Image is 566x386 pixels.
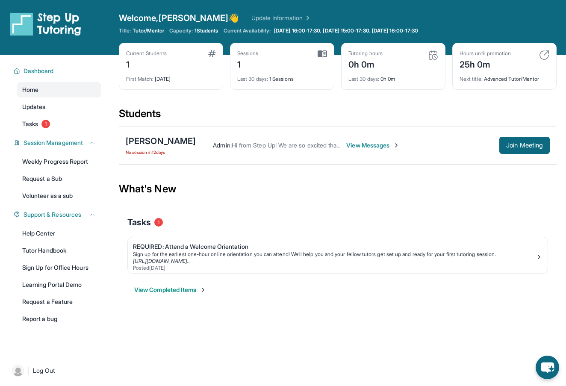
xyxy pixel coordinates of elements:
[499,137,550,154] button: Join Meeting
[17,260,101,275] a: Sign Up for Office Hours
[460,76,483,82] span: Next title :
[126,50,167,57] div: Current Students
[126,71,216,83] div: [DATE]
[126,76,153,82] span: First Match :
[272,27,420,34] a: [DATE] 16:00-17:30, [DATE] 15:00-17:30, [DATE] 16:00-17:30
[17,311,101,327] a: Report a bug
[17,277,101,292] a: Learning Portal Demo
[460,71,549,83] div: Advanced Tutor/Mentor
[506,143,543,148] span: Join Meeting
[208,50,216,57] img: card
[20,210,96,219] button: Support & Resources
[119,12,239,24] span: Welcome, [PERSON_NAME] 👋
[17,243,101,258] a: Tutor Handbook
[318,50,327,58] img: card
[126,149,196,156] span: No session in 12 days
[346,141,400,150] span: View Messages
[17,226,101,241] a: Help Center
[251,14,311,22] a: Update Information
[22,120,38,128] span: Tasks
[195,27,218,34] span: 1 Students
[237,50,259,57] div: Sessions
[539,50,549,60] img: card
[126,57,167,71] div: 1
[17,294,101,309] a: Request a Feature
[127,216,151,228] span: Tasks
[17,171,101,186] a: Request a Sub
[348,50,383,57] div: Tutoring hours
[536,356,559,379] button: chat-button
[134,286,206,294] button: View Completed Items
[119,170,557,208] div: What's New
[126,135,196,147] div: [PERSON_NAME]
[17,99,101,115] a: Updates
[41,120,50,128] span: 1
[33,366,55,375] span: Log Out
[24,210,81,219] span: Support & Resources
[17,154,101,169] a: Weekly Progress Report
[24,67,54,75] span: Dashboard
[428,50,438,60] img: card
[128,237,548,273] a: REQUIRED: Attend a Welcome OrientationSign up for the earliest one-hour online orientation you ca...
[133,265,536,271] div: Posted [DATE]
[393,142,400,149] img: Chevron-Right
[460,50,511,57] div: Hours until promotion
[237,57,259,71] div: 1
[348,71,438,83] div: 0h 0m
[17,188,101,203] a: Volunteer as a sub
[10,12,81,36] img: logo
[17,116,101,132] a: Tasks1
[224,27,271,34] span: Current Availability:
[133,27,164,34] span: Tutor/Mentor
[169,27,193,34] span: Capacity:
[133,242,536,251] div: REQUIRED: Attend a Welcome Orientation
[237,76,268,82] span: Last 30 days :
[20,138,96,147] button: Session Management
[133,258,190,264] a: [URL][DOMAIN_NAME]..
[460,57,511,71] div: 25h 0m
[22,85,38,94] span: Home
[22,103,46,111] span: Updates
[303,14,311,22] img: Chevron Right
[213,141,231,149] span: Admin :
[9,361,101,380] a: |Log Out
[24,138,83,147] span: Session Management
[119,27,131,34] span: Title:
[348,76,379,82] span: Last 30 days :
[348,57,383,71] div: 0h 0m
[12,365,24,377] img: user-img
[17,82,101,97] a: Home
[27,365,29,376] span: |
[20,67,96,75] button: Dashboard
[154,218,163,227] span: 1
[133,251,536,258] div: Sign up for the earliest one-hour online orientation you can attend! We’ll help you and your fell...
[237,71,327,83] div: 1 Sessions
[119,107,557,126] div: Students
[274,27,418,34] span: [DATE] 16:00-17:30, [DATE] 15:00-17:30, [DATE] 16:00-17:30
